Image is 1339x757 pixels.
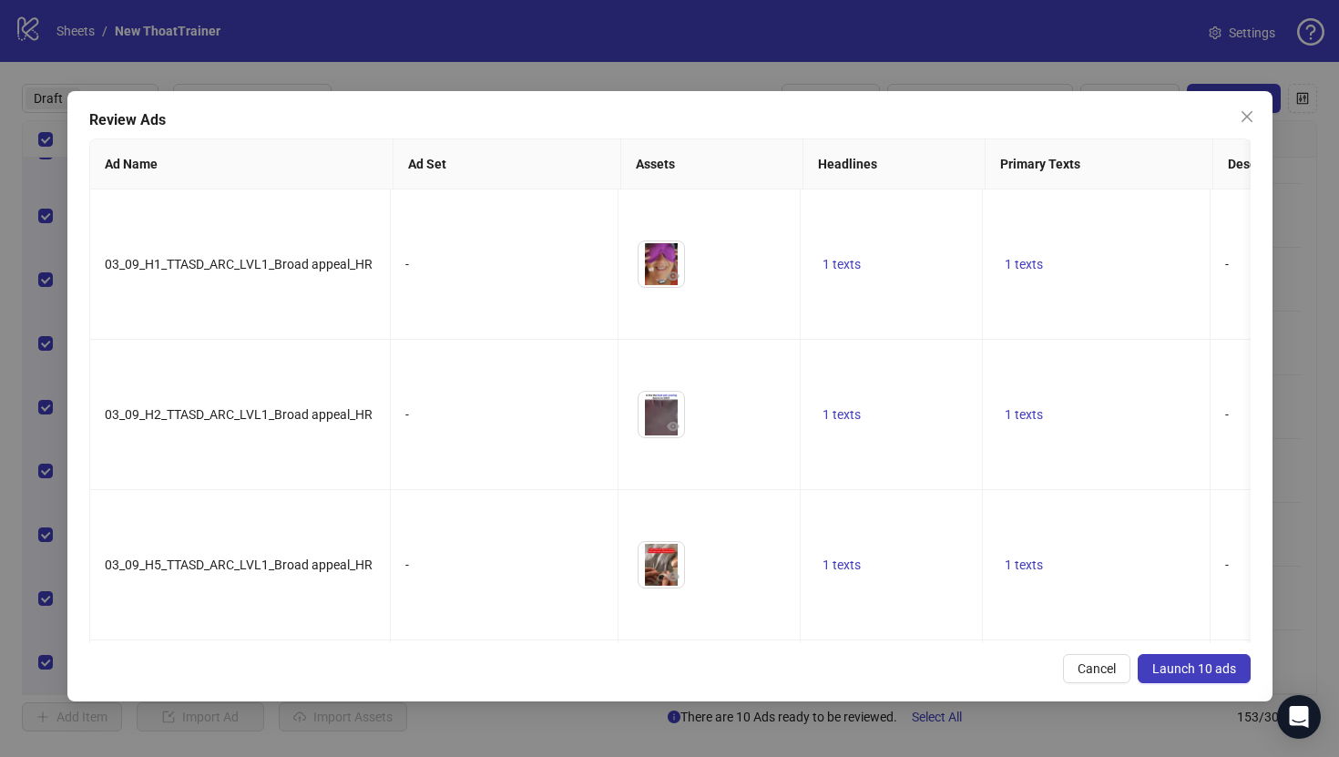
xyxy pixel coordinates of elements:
span: 1 texts [823,407,861,422]
span: - [1225,558,1229,572]
th: Primary Texts [986,139,1213,189]
button: 1 texts [997,253,1050,275]
div: - [405,254,603,274]
span: - [1225,407,1229,422]
span: - [1225,257,1229,271]
div: - [405,555,603,575]
span: 1 texts [823,257,861,271]
th: Ad Set [394,139,621,189]
img: Asset 1 [639,241,684,287]
span: Launch 10 ads [1152,661,1236,676]
th: Assets [621,139,803,189]
span: 03_09_H1_TTASD_ARC_LVL1_Broad appeal_HR [105,257,373,271]
span: 03_09_H2_TTASD_ARC_LVL1_Broad appeal_HR [105,407,373,422]
div: Open Intercom Messenger [1277,695,1321,739]
span: 1 texts [1005,257,1043,271]
span: 1 texts [823,558,861,572]
button: Launch 10 ads [1138,654,1251,683]
div: Review Ads [89,109,1251,131]
button: Preview [662,415,684,437]
th: Ad Name [90,139,394,189]
span: eye [667,420,680,433]
button: Preview [662,265,684,287]
button: Preview [662,566,684,588]
div: - [405,404,603,425]
span: close [1240,109,1254,124]
button: Cancel [1063,654,1130,683]
button: 1 texts [815,253,868,275]
button: Close [1232,102,1262,131]
span: Cancel [1078,661,1116,676]
span: eye [667,570,680,583]
button: 1 texts [997,404,1050,425]
span: 03_09_H5_TTASD_ARC_LVL1_Broad appeal_HR [105,558,373,572]
button: 1 texts [815,554,868,576]
img: Asset 1 [639,542,684,588]
span: eye [667,270,680,282]
button: 1 texts [815,404,868,425]
th: Headlines [803,139,986,189]
button: 1 texts [997,554,1050,576]
span: 1 texts [1005,407,1043,422]
span: 1 texts [1005,558,1043,572]
img: Asset 1 [639,392,684,437]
